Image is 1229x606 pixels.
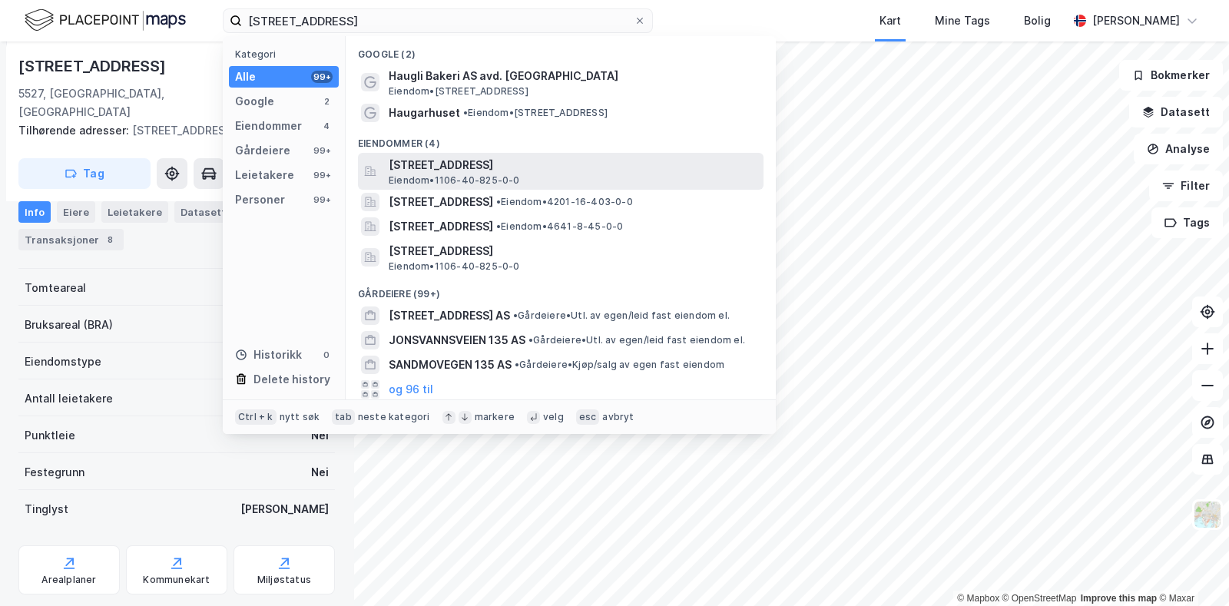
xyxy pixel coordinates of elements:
[235,141,290,160] div: Gårdeiere
[389,193,493,211] span: [STREET_ADDRESS]
[25,426,75,445] div: Punktleie
[1024,12,1051,30] div: Bolig
[957,593,999,604] a: Mapbox
[311,426,329,445] div: Nei
[25,279,86,297] div: Tomteareal
[320,349,333,361] div: 0
[528,334,745,346] span: Gårdeiere • Utl. av egen/leid fast eiendom el.
[496,196,501,207] span: •
[102,232,118,247] div: 8
[576,409,600,425] div: esc
[389,306,510,325] span: [STREET_ADDRESS] AS
[496,220,501,232] span: •
[235,92,274,111] div: Google
[1149,171,1223,201] button: Filter
[496,220,623,233] span: Eiendom • 4641-8-45-0-0
[1081,593,1157,604] a: Improve this map
[311,194,333,206] div: 99+
[311,463,329,482] div: Nei
[513,310,730,322] span: Gårdeiere • Utl. av egen/leid fast eiendom el.
[25,353,101,371] div: Eiendomstype
[389,85,528,98] span: Eiendom • [STREET_ADDRESS]
[25,500,68,518] div: Tinglyst
[25,463,84,482] div: Festegrunn
[389,67,757,85] span: Haugli Bakeri AS avd. [GEOGRAPHIC_DATA]
[346,276,776,303] div: Gårdeiere (99+)
[1193,500,1222,529] img: Z
[320,95,333,108] div: 2
[235,409,277,425] div: Ctrl + k
[235,68,256,86] div: Alle
[543,411,564,423] div: velg
[515,359,519,370] span: •
[935,12,990,30] div: Mine Tags
[18,84,242,121] div: 5527, [GEOGRAPHIC_DATA], [GEOGRAPHIC_DATA]
[57,201,95,223] div: Eiere
[515,359,724,371] span: Gårdeiere • Kjøp/salg av egen fast eiendom
[18,54,169,78] div: [STREET_ADDRESS]
[257,574,311,586] div: Miljøstatus
[174,201,232,223] div: Datasett
[1119,60,1223,91] button: Bokmerker
[1129,97,1223,127] button: Datasett
[1134,134,1223,164] button: Analyse
[280,411,320,423] div: nytt søk
[389,217,493,236] span: [STREET_ADDRESS]
[475,411,515,423] div: markere
[320,120,333,132] div: 4
[389,380,433,399] button: og 96 til
[311,71,333,83] div: 99+
[240,500,329,518] div: [PERSON_NAME]
[1152,532,1229,606] iframe: Chat Widget
[496,196,633,208] span: Eiendom • 4201-16-403-0-0
[101,201,168,223] div: Leietakere
[235,190,285,209] div: Personer
[389,331,525,349] span: JONSVANNSVEIEN 135 AS
[389,242,757,260] span: [STREET_ADDRESS]
[143,574,210,586] div: Kommunekart
[1092,12,1180,30] div: [PERSON_NAME]
[18,158,151,189] button: Tag
[253,370,330,389] div: Delete history
[463,107,608,119] span: Eiendom • [STREET_ADDRESS]
[235,166,294,184] div: Leietakere
[311,169,333,181] div: 99+
[18,229,124,250] div: Transaksjoner
[1002,593,1077,604] a: OpenStreetMap
[389,156,757,174] span: [STREET_ADDRESS]
[25,7,186,34] img: logo.f888ab2527a4732fd821a326f86c7f29.svg
[602,411,634,423] div: avbryt
[389,356,512,374] span: SANDMOVEGEN 135 AS
[332,409,355,425] div: tab
[513,310,518,321] span: •
[880,12,901,30] div: Kart
[463,107,468,118] span: •
[389,260,520,273] span: Eiendom • 1106-40-825-0-0
[235,48,339,60] div: Kategori
[18,201,51,223] div: Info
[346,125,776,153] div: Eiendommer (4)
[25,316,113,334] div: Bruksareal (BRA)
[235,117,302,135] div: Eiendommer
[18,121,323,140] div: [STREET_ADDRESS]
[1151,207,1223,238] button: Tags
[528,334,533,346] span: •
[235,346,302,364] div: Historikk
[358,411,430,423] div: neste kategori
[389,104,460,122] span: Haugarhuset
[41,574,96,586] div: Arealplaner
[242,9,634,32] input: Søk på adresse, matrikkel, gårdeiere, leietakere eller personer
[346,36,776,64] div: Google (2)
[311,144,333,157] div: 99+
[1152,532,1229,606] div: Kontrollprogram for chat
[18,124,132,137] span: Tilhørende adresser:
[389,174,520,187] span: Eiendom • 1106-40-825-0-0
[25,389,113,408] div: Antall leietakere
